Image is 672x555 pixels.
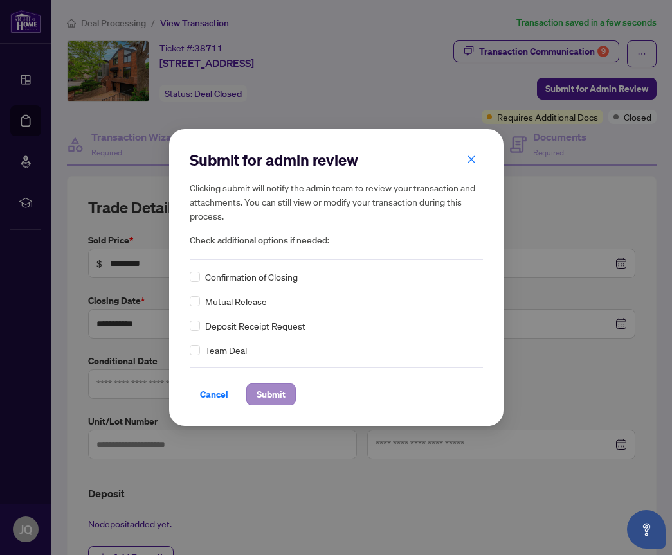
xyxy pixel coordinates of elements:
[190,181,483,223] h5: Clicking submit will notify the admin team to review your transaction and attachments. You can st...
[190,150,483,170] h2: Submit for admin review
[627,510,666,549] button: Open asap
[246,383,296,405] button: Submit
[190,233,483,248] span: Check additional options if needed:
[205,343,247,357] span: Team Deal
[200,384,228,405] span: Cancel
[257,384,286,405] span: Submit
[205,294,267,308] span: Mutual Release
[205,270,298,284] span: Confirmation of Closing
[205,319,305,333] span: Deposit Receipt Request
[190,383,239,405] button: Cancel
[467,155,476,164] span: close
